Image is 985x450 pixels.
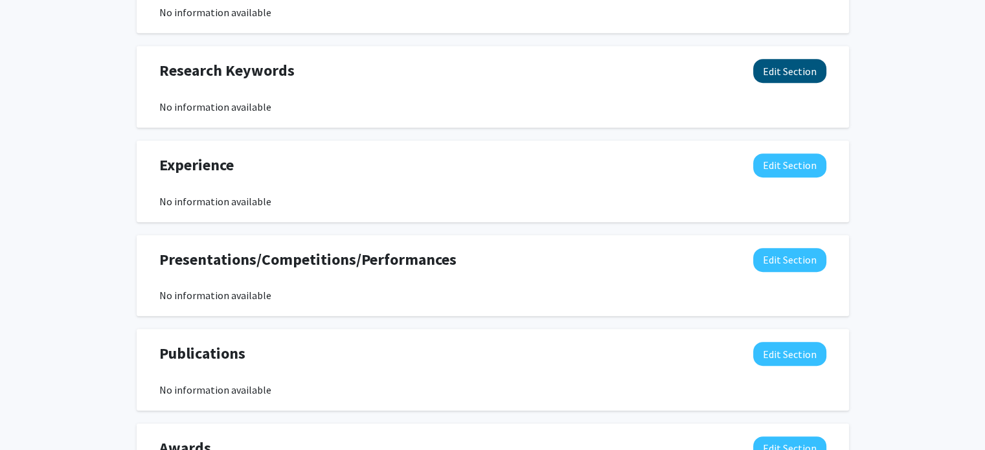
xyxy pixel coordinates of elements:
button: Edit Presentations/Competitions/Performances [753,248,826,272]
div: No information available [159,382,826,398]
div: No information available [159,99,826,115]
span: Experience [159,153,234,177]
span: Research Keywords [159,59,295,82]
button: Edit Research Keywords [753,59,826,83]
span: Presentations/Competitions/Performances [159,248,457,271]
div: No information available [159,287,826,303]
span: Publications [159,342,245,365]
button: Edit Publications [753,342,826,366]
div: No information available [159,5,826,20]
iframe: Chat [10,392,55,440]
div: No information available [159,194,826,209]
button: Edit Experience [753,153,826,177]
